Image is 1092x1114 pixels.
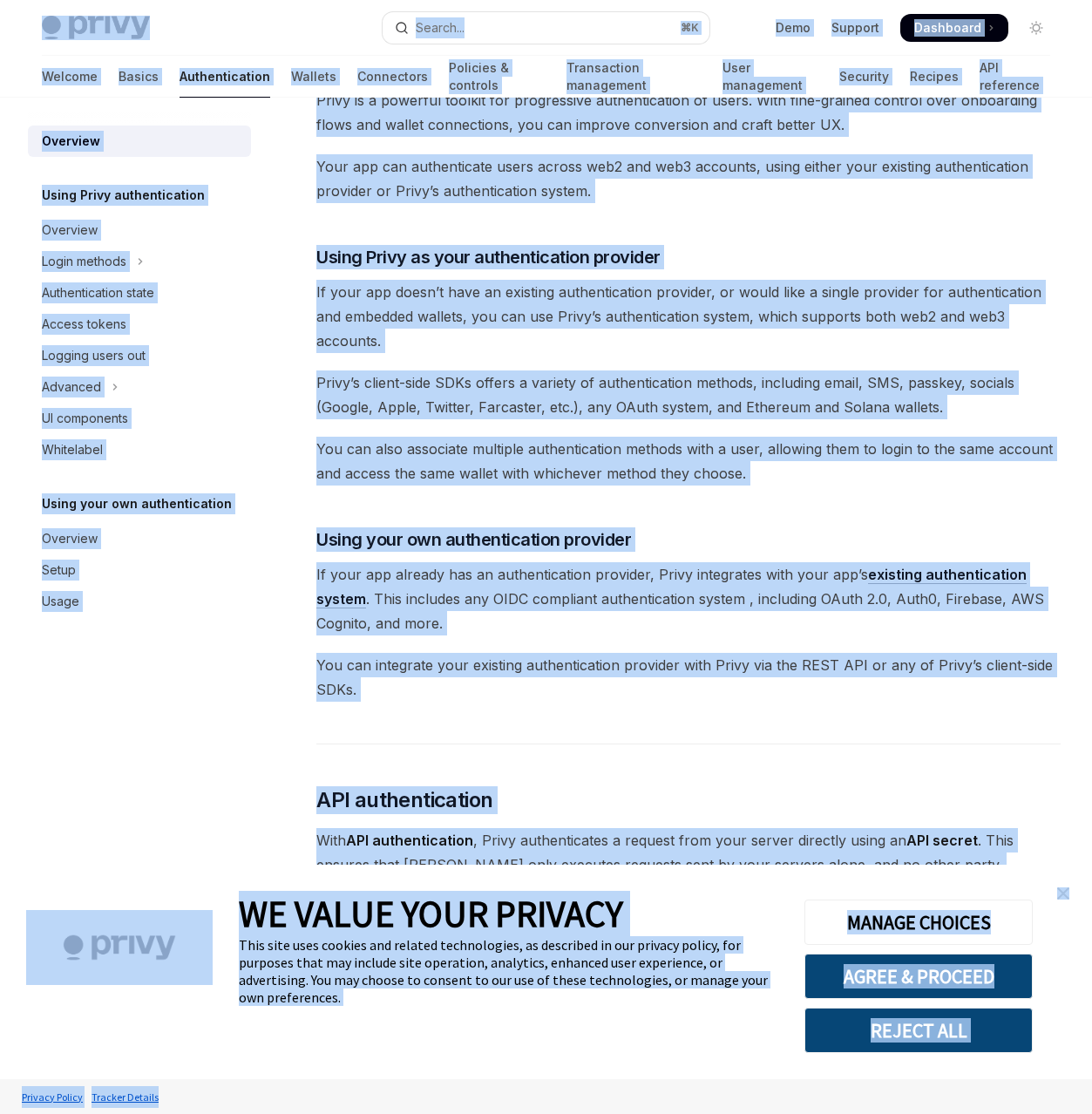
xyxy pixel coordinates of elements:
[831,19,879,37] a: Support
[42,439,103,460] div: Whitelabel
[357,56,428,98] a: Connectors
[566,56,701,98] a: Transaction management
[28,434,251,465] a: Whitelabel
[17,1082,87,1112] a: Privacy Policy
[42,408,128,429] div: UI components
[28,340,251,371] a: Logging users out
[28,554,251,586] a: Setup
[316,437,1061,486] span: You can also associate multiple authentication methods with a user, allowing them to login to the...
[42,16,150,40] img: light logo
[42,377,101,397] div: Advanced
[914,19,981,37] span: Dashboard
[316,653,1061,702] span: You can integrate your existing authentication provider with Privy via the REST API or any of Pri...
[383,12,709,44] button: Open search
[87,1082,163,1112] a: Tracker Details
[42,220,98,241] div: Overview
[42,56,98,98] a: Welcome
[316,370,1061,419] span: Privy’s client-side SDKs offers a variety of authentication methods, including email, SMS, passke...
[239,891,623,936] span: WE VALUE YOUR PRIVACY
[449,56,546,98] a: Policies & controls
[316,828,1061,877] span: With , Privy authenticates a request from your server directly using an . This ensures that [PERS...
[28,126,251,157] a: Overview
[42,185,205,206] h5: Using Privy authentication
[900,14,1008,42] a: Dashboard
[42,493,232,514] h5: Using your own authentication
[42,528,98,549] div: Overview
[42,314,126,335] div: Access tokens
[28,246,251,277] button: Toggle Login methods section
[346,832,473,849] strong: API authentication
[316,280,1061,353] span: If your app doesn’t have an existing authentication provider, or would like a single provider for...
[906,832,978,849] strong: API secret
[42,131,100,152] div: Overview
[28,403,251,434] a: UI components
[42,591,79,612] div: Usage
[42,345,146,366] div: Logging users out
[316,245,661,269] span: Using Privy as your authentication provider
[28,371,251,403] button: Toggle Advanced section
[42,251,126,272] div: Login methods
[28,523,251,554] a: Overview
[1057,887,1069,900] img: close banner
[26,910,213,986] img: company logo
[839,56,889,98] a: Security
[316,562,1061,635] span: If your app already has an authentication provider, Privy integrates with your app’s . This inclu...
[28,277,251,309] a: Authentication state
[28,586,251,617] a: Usage
[776,19,811,37] a: Demo
[1022,14,1050,42] button: Toggle dark mode
[804,954,1033,999] button: AGREE & PROCEED
[42,560,76,581] div: Setup
[28,309,251,340] a: Access tokens
[1046,876,1081,911] a: close banner
[980,56,1050,98] a: API reference
[804,1008,1033,1053] button: REJECT ALL
[239,936,778,1006] div: This site uses cookies and related technologies, as described in our privacy policy, for purposes...
[180,56,270,98] a: Authentication
[119,56,159,98] a: Basics
[316,527,631,552] span: Using your own authentication provider
[291,56,336,98] a: Wallets
[316,154,1061,203] span: Your app can authenticate users across web2 and web3 accounts, using either your existing authent...
[681,21,699,35] span: ⌘ K
[28,214,251,246] a: Overview
[804,900,1033,945] button: MANAGE CHOICES
[316,786,492,814] span: API authentication
[910,56,959,98] a: Recipes
[416,17,465,38] div: Search...
[42,282,154,303] div: Authentication state
[722,56,818,98] a: User management
[316,88,1061,137] span: Privy is a powerful toolkit for progressive authentication of users. With fine-grained control ov...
